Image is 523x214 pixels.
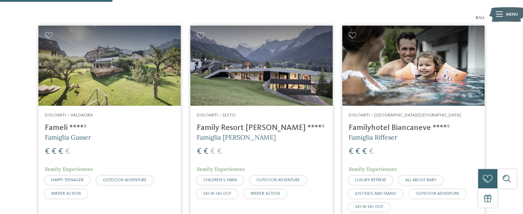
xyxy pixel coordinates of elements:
[52,147,57,156] span: €
[355,205,383,209] span: SKI-IN SKI-OUT
[349,123,478,133] h4: Familyhotel Biancaneve ****ˢ
[416,192,459,196] span: OUTDOOR ADVENTURE
[45,166,93,172] span: Family Experiences
[369,147,374,156] span: €
[480,15,485,21] span: 27
[45,147,50,156] span: €
[45,113,93,118] span: Dolomiti – Valdaora
[478,15,480,21] span: /
[38,26,181,106] img: Cercate un hotel per famiglie? Qui troverete solo i migliori!
[210,147,215,156] span: €
[349,147,354,156] span: €
[405,178,437,182] span: ALL ABOUT BABY
[45,133,91,141] span: Famiglia Gasser
[355,178,386,182] span: LUXURY RETREAT
[51,178,84,182] span: HAPPY TEENAGER
[65,147,70,156] span: €
[217,147,222,156] span: €
[103,178,147,182] span: OUTDOOR ADVENTURE
[197,133,276,141] span: Famiglia [PERSON_NAME]
[349,133,397,141] span: Famiglia Riffeser
[203,178,237,182] span: CHILDREN’S FARM
[197,166,245,172] span: Family Experiences
[342,26,485,106] img: Cercate un hotel per famiglie? Qui troverete solo i migliori!
[204,147,208,156] span: €
[190,26,333,106] img: Family Resort Rainer ****ˢ
[203,192,231,196] span: SKI-IN SKI-OUT
[197,123,326,133] h4: Family Resort [PERSON_NAME] ****ˢ
[355,192,396,196] span: JUST KIDS AND FAMILY
[58,147,63,156] span: €
[256,178,300,182] span: OUTDOOR ADVENTURE
[355,147,360,156] span: €
[349,113,461,118] span: Dolomiti – [GEOGRAPHIC_DATA]/[GEOGRAPHIC_DATA]
[51,192,81,196] span: WINTER ACTION
[349,166,397,172] span: Family Experiences
[476,15,478,21] span: 8
[197,147,202,156] span: €
[250,192,280,196] span: WINTER ACTION
[197,113,236,118] span: Dolomiti – Sesto
[362,147,367,156] span: €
